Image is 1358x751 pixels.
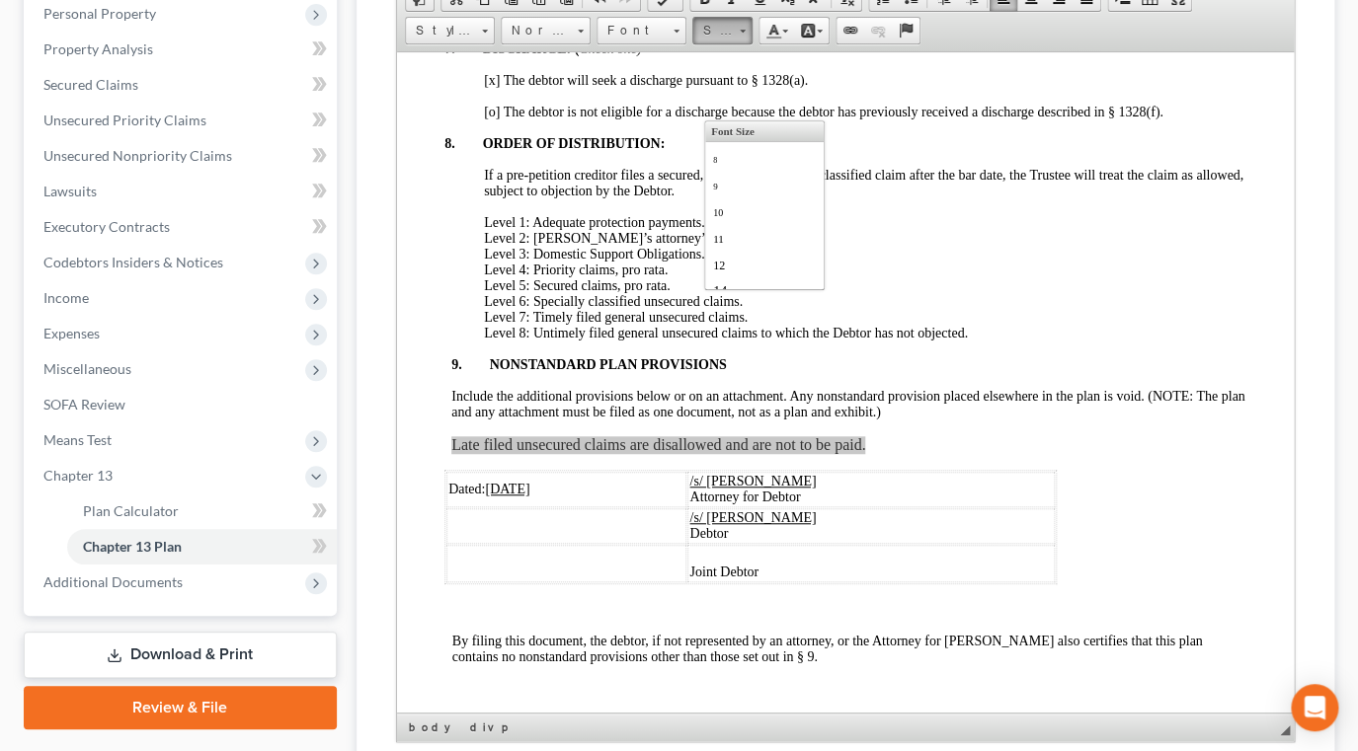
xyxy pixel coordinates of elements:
a: Unsecured Priority Claims [28,103,337,138]
span: SOFA Review [43,396,125,413]
a: body element [405,717,464,737]
span: 14 [8,163,22,178]
a: p element [498,717,517,737]
a: div element [466,717,496,737]
span: Plan Calculator [83,502,179,519]
a: 11 [3,104,116,129]
span: 10 [8,86,18,97]
a: Chapter 13 Plan [67,529,337,564]
span: Chapter 13 [43,467,113,484]
a: Lawsuits [28,174,337,209]
iframe: Rich Text Editor, document-ckeditor [397,52,1294,713]
div: Open Intercom Messenger [1291,684,1338,731]
span: Personal Property [43,5,156,22]
a: Normal [501,17,591,44]
a: Background Color [794,18,829,43]
span: Additional Documents [43,573,183,590]
span: Means Test [43,431,112,448]
a: SOFA Review [28,387,337,422]
span: Size [693,18,733,43]
span: Executory Contracts [43,218,170,235]
a: Font [597,17,686,44]
a: Plan Calculator [67,493,337,529]
span: 12 [8,137,20,151]
a: Unsecured Nonpriority Claims [28,138,337,174]
span: Expenses [43,325,100,341]
span: Codebtors Insiders & Notices [43,254,223,270]
a: Executory Contracts [28,209,337,245]
span: Miscellaneous [43,360,131,377]
span: Normal [502,18,571,43]
span: Lawsuits [43,183,97,199]
a: Review & File [24,686,337,729]
a: Styles [405,17,495,44]
a: Secured Claims [28,67,337,103]
span: Styles [406,18,475,43]
span: Resize [1280,725,1290,735]
span: Income [43,289,89,306]
span: Font [598,18,667,43]
a: 9 [3,50,116,76]
span: 8 [8,35,12,43]
a: 10 [3,77,116,103]
a: Property Analysis [28,32,337,67]
a: Download & Print [24,632,337,678]
span: Unsecured Priority Claims [43,112,206,128]
a: Text Color [759,18,794,43]
a: Unlink [864,18,892,43]
a: 14 [3,157,116,183]
a: Link [837,18,864,43]
a: Anchor [892,18,919,43]
span: 11 [8,112,19,123]
span: Unsecured Nonpriority Claims [43,147,232,164]
a: Size [692,17,753,44]
a: 12 [3,130,116,156]
span: 9 [8,60,13,70]
a: 8 [3,24,116,49]
span: Property Analysis [43,40,153,57]
span: Secured Claims [43,76,138,93]
span: Chapter 13 Plan [83,538,182,555]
